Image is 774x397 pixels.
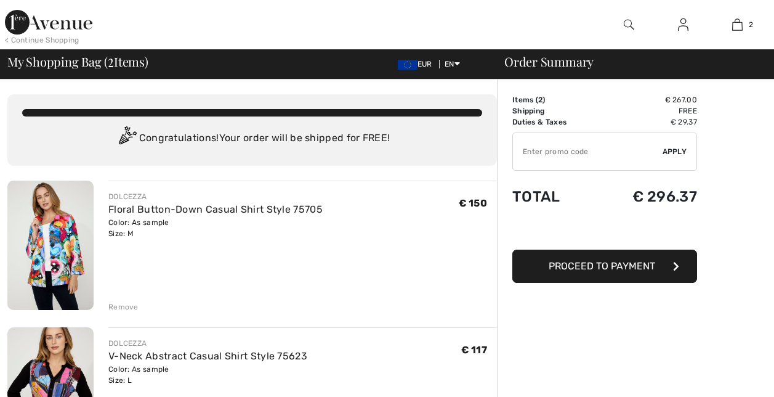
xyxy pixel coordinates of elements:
button: Proceed to Payment [512,250,697,283]
div: Order Summary [490,55,767,68]
span: 2 [108,52,114,68]
a: V-Neck Abstract Casual Shirt Style 75623 [108,350,307,362]
span: Proceed to Payment [549,260,655,272]
img: search the website [624,17,634,32]
div: DOLCEZZA [108,338,307,349]
span: EUR [398,60,437,68]
span: 2 [749,19,753,30]
div: Color: As sample Size: L [108,364,307,386]
div: Remove [108,301,139,313]
span: EN [445,60,460,68]
img: My Bag [732,17,743,32]
td: Items ( ) [512,94,597,105]
img: My Info [678,17,688,32]
div: Color: As sample Size: M [108,217,323,239]
a: Floral Button-Down Casual Shirt Style 75705 [108,203,323,215]
a: 2 [711,17,764,32]
td: Total [512,176,597,218]
span: € 150 [459,197,488,209]
span: Apply [663,146,687,157]
div: < Continue Shopping [5,35,79,46]
div: DOLCEZZA [108,191,323,202]
td: € 267.00 [597,94,697,105]
input: Promo code [513,133,663,170]
span: 2 [538,96,542,104]
span: My Shopping Bag ( Items) [7,55,148,68]
td: € 29.37 [597,117,697,128]
a: Sign In [668,17,698,33]
div: Congratulations! Your order will be shipped for FREE! [22,126,482,151]
img: 1ère Avenue [5,10,92,35]
td: Shipping [512,105,597,117]
td: Free [597,105,697,117]
img: Euro [398,60,417,70]
iframe: PayPal [512,218,697,245]
img: Congratulation2.svg [115,126,139,151]
td: Duties & Taxes [512,117,597,128]
img: Floral Button-Down Casual Shirt Style 75705 [7,181,94,310]
span: € 117 [461,344,488,356]
td: € 296.37 [597,176,697,218]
